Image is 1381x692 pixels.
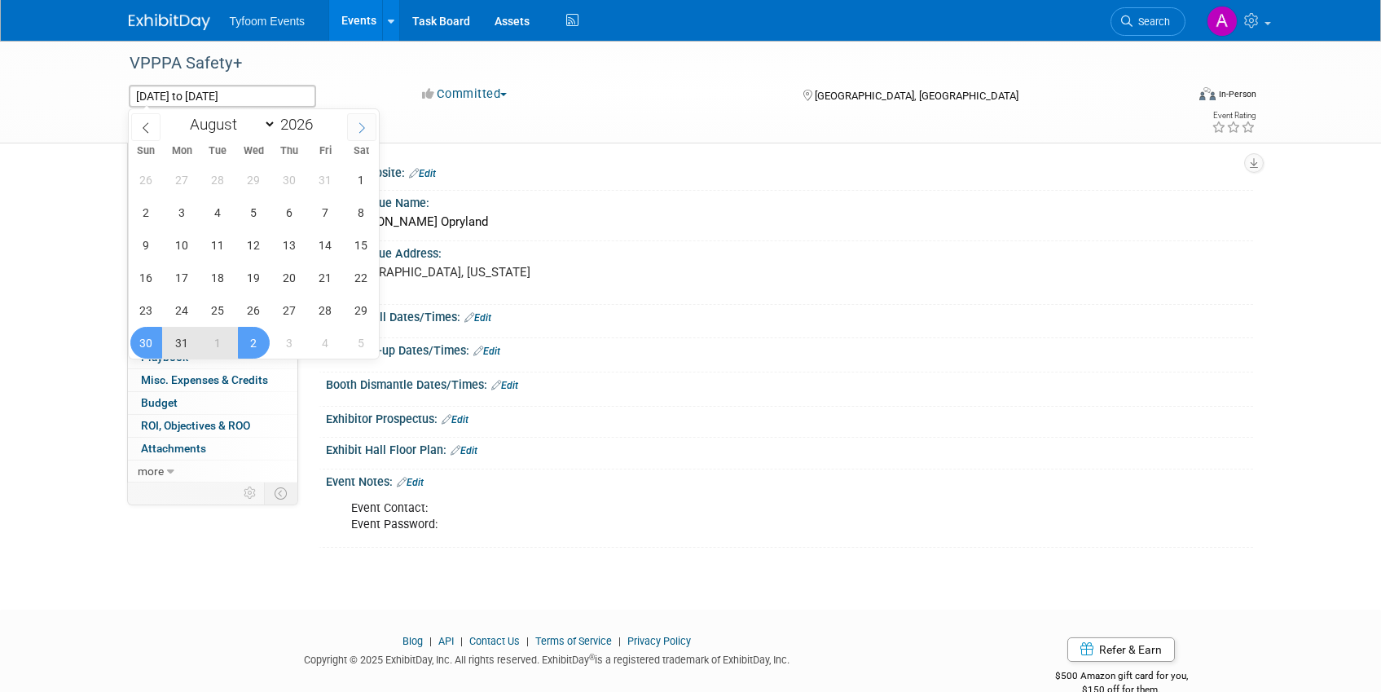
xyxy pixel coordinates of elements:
div: Event Venue Name: [326,191,1253,211]
span: August 18, 2026 [202,262,234,293]
span: Fri [307,146,343,156]
div: Event Notes: [326,469,1253,491]
span: ROI, Objectives & ROO [141,419,250,432]
a: ROI, Objectives & ROO [128,415,297,437]
span: August 11, 2026 [202,229,234,261]
a: Edit [451,445,477,456]
span: August 31, 2026 [166,327,198,359]
div: Booth Set-up Dates/Times: [326,338,1253,359]
span: September 4, 2026 [310,327,341,359]
div: VPPPA Safety+ [124,49,1161,78]
span: August 10, 2026 [166,229,198,261]
a: Misc. Expenses & Credits [128,369,297,391]
img: Format-Inperson.png [1199,87,1216,100]
a: Travel Reservations [128,210,297,232]
span: August 4, 2026 [202,196,234,228]
span: August 1, 2026 [345,164,377,196]
span: September 1, 2026 [202,327,234,359]
a: Playbook [128,346,297,368]
div: Event Format [1089,85,1257,109]
a: Booth [128,165,297,187]
span: August 19, 2026 [238,262,270,293]
span: August 28, 2026 [310,294,341,326]
span: August 17, 2026 [166,262,198,293]
span: August 23, 2026 [130,294,162,326]
span: Search [1133,15,1170,28]
td: Personalize Event Tab Strip [236,483,265,504]
span: Misc. Expenses & Credits [141,373,268,386]
span: Tue [200,146,235,156]
span: Tyfoom Events [230,15,306,28]
span: August 8, 2026 [345,196,377,228]
span: Sat [343,146,379,156]
span: Thu [271,146,307,156]
a: Shipments [128,279,297,301]
div: In-Person [1218,88,1256,100]
span: August 5, 2026 [238,196,270,228]
span: August 12, 2026 [238,229,270,261]
span: [GEOGRAPHIC_DATA], [GEOGRAPHIC_DATA] [815,90,1018,102]
input: Year [276,115,325,134]
span: Budget [141,396,178,409]
div: Copyright © 2025 ExhibitDay, Inc. All rights reserved. ExhibitDay is a registered trademark of Ex... [129,649,966,668]
a: Blog [402,635,423,647]
a: Refer & Earn [1067,637,1175,662]
span: more [138,465,164,478]
span: August 14, 2026 [310,229,341,261]
img: ExhibitDay [129,14,210,30]
span: August 24, 2026 [166,294,198,326]
a: Budget [128,392,297,414]
span: August 7, 2026 [310,196,341,228]
span: July 31, 2026 [310,164,341,196]
a: Contact Us [469,635,520,647]
div: Event Venue Address: [326,241,1253,262]
a: Edit [442,414,468,425]
span: August 15, 2026 [345,229,377,261]
a: Edit [409,168,436,179]
span: July 27, 2026 [166,164,198,196]
a: Privacy Policy [627,635,691,647]
a: Staff [128,188,297,210]
a: Edit [473,346,500,357]
a: Edit [464,312,491,324]
div: Event Rating [1212,112,1256,120]
span: July 26, 2026 [130,164,162,196]
div: [PERSON_NAME] Opryland [338,209,1241,235]
span: August 13, 2026 [274,229,306,261]
span: August 21, 2026 [310,262,341,293]
button: Committed [416,86,513,103]
span: September 2, 2026 [238,327,270,359]
span: | [614,635,625,647]
div: Exhibit Hall Dates/Times: [326,305,1253,326]
span: July 30, 2026 [274,164,306,196]
a: Edit [397,477,424,488]
pre: [GEOGRAPHIC_DATA], [US_STATE] [344,265,694,280]
a: Asset Reservations [128,233,297,255]
span: August 20, 2026 [274,262,306,293]
span: | [425,635,436,647]
a: Attachments [128,438,297,460]
span: August 9, 2026 [130,229,162,261]
span: August 22, 2026 [345,262,377,293]
div: Event Contact: Event Password: [340,492,1074,541]
span: July 29, 2026 [238,164,270,196]
span: September 5, 2026 [345,327,377,359]
span: Sun [129,146,165,156]
select: Month [183,114,276,134]
span: August 30, 2026 [130,327,162,359]
a: Terms of Service [535,635,612,647]
span: September 3, 2026 [274,327,306,359]
a: Search [1111,7,1185,36]
div: Exhibitor Prospectus: [326,407,1253,428]
span: Wed [235,146,271,156]
sup: ® [589,653,595,662]
div: Event Website: [326,161,1253,182]
span: August 29, 2026 [345,294,377,326]
td: Toggle Event Tabs [264,483,297,504]
span: July 28, 2026 [202,164,234,196]
a: Giveaways [128,256,297,278]
a: API [438,635,454,647]
span: Mon [164,146,200,156]
img: Angie Nichols [1207,6,1238,37]
a: Event Information [128,143,297,165]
